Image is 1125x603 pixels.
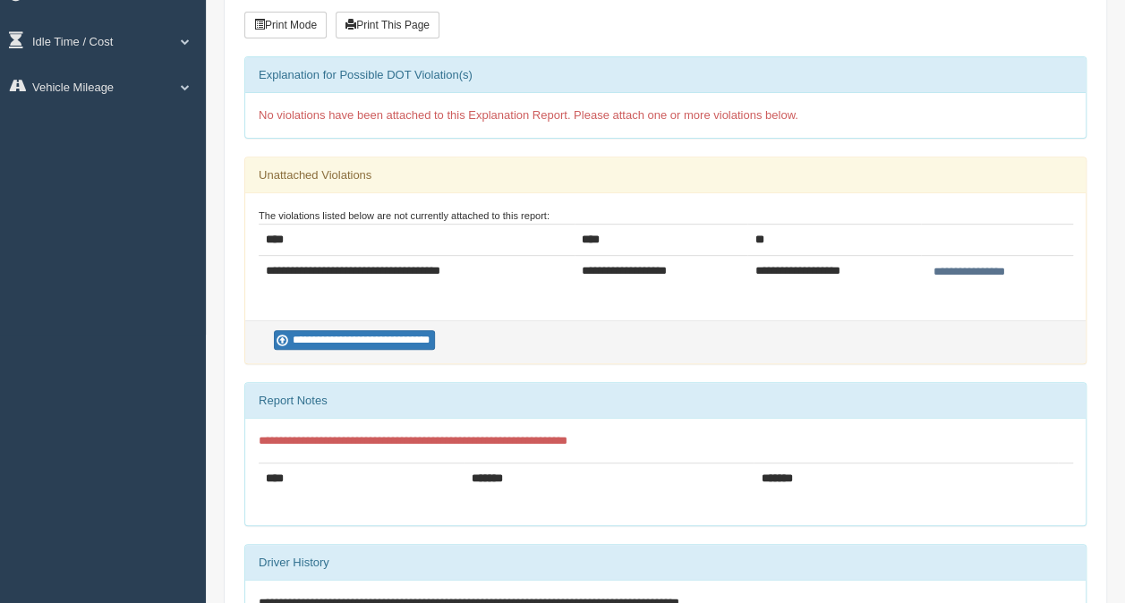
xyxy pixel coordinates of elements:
button: Print This Page [336,12,439,38]
small: The violations listed below are not currently attached to this report: [259,210,550,221]
span: No violations have been attached to this Explanation Report. Please attach one or more violations... [259,108,798,122]
div: Unattached Violations [245,157,1086,193]
div: Explanation for Possible DOT Violation(s) [245,57,1086,93]
button: Print Mode [244,12,327,38]
div: Driver History [245,545,1086,581]
div: Report Notes [245,383,1086,419]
